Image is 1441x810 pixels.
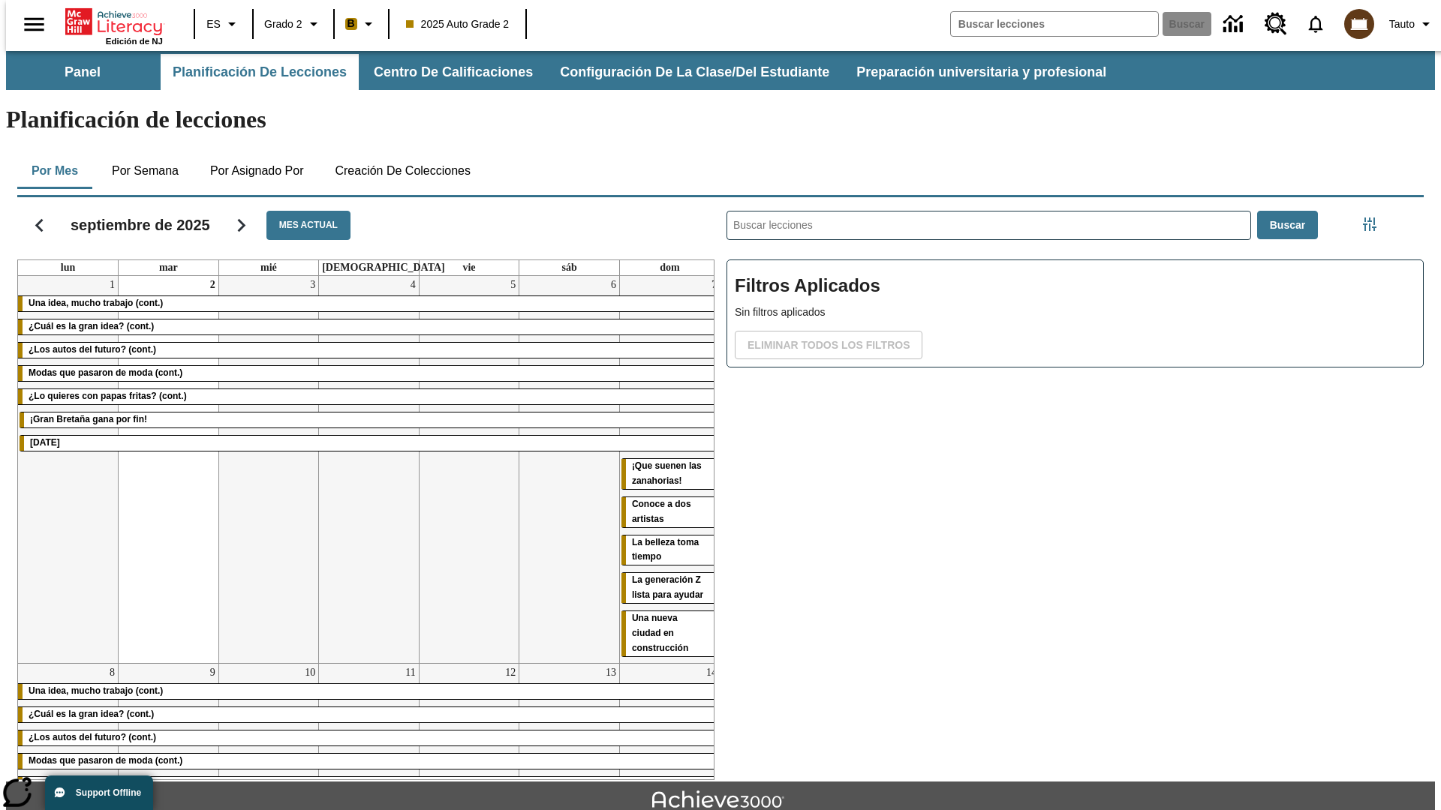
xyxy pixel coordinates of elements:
[603,664,619,682] a: 13 de septiembre de 2025
[30,414,147,424] span: ¡Gran Bretaña gana por fin!
[6,106,1435,133] h1: Planificación de lecciones
[632,499,691,524] span: Conoce a dos artistas
[207,664,218,682] a: 9 de septiembre de 2025
[8,54,158,90] button: Panel
[402,664,418,682] a: 11 de septiembre de 2025
[264,16,302,32] span: Grado 2
[207,276,218,294] a: 2 de septiembre de 2025
[319,260,448,275] a: jueves
[198,153,316,189] button: Por asignado por
[459,260,478,275] a: viernes
[302,664,318,682] a: 10 de septiembre de 2025
[18,276,119,663] td: 1 de septiembre de 2025
[71,216,210,234] h2: septiembre de 2025
[307,276,318,294] a: 3 de septiembre de 2025
[29,755,182,766] span: Modas que pasaron de moda (cont.)
[107,664,118,682] a: 8 de septiembre de 2025
[621,573,718,603] div: La generación Z lista para ayudar
[119,276,219,663] td: 2 de septiembre de 2025
[619,663,720,799] td: 14 de septiembre de 2025
[1383,10,1441,37] button: Perfil/Configuración
[621,535,718,565] div: La belleza toma tiempo
[632,574,703,600] span: La generación Z lista para ayudar
[161,54,359,90] button: Planificación de lecciones
[29,321,154,331] span: ¿Cuál es la gran idea? (cont.)
[20,206,59,244] button: Regresar
[18,389,720,404] div: ¿Lo quieres con papas fritas? (cont.)
[621,497,718,527] div: Conoce a dos artistas
[419,276,519,663] td: 5 de septiembre de 2025
[29,344,156,355] span: ¿Los autos del futuro? (cont.)
[608,276,619,294] a: 6 de septiembre de 2025
[519,663,620,799] td: 13 de septiembre de 2025
[558,260,579,275] a: sábado
[5,191,714,780] div: Calendario
[362,54,545,90] button: Centro de calificaciones
[1355,209,1385,239] button: Menú lateral de filtros
[30,437,60,448] span: Día del Trabajo
[119,663,219,799] td: 9 de septiembre de 2025
[45,775,153,810] button: Support Offline
[222,206,260,244] button: Seguir
[339,10,384,37] button: Boost El color de la clase es anaranjado claro. Cambiar el color de la clase.
[18,343,720,358] div: ¿Los autos del futuro? (cont.)
[519,276,620,663] td: 6 de septiembre de 2025
[1335,4,1383,43] button: Escoja un nuevo avatar
[20,412,718,427] div: ¡Gran Bretaña gana por fin!
[12,2,56,46] button: Abrir el menú lateral
[29,367,182,378] span: Modas que pasaron de moda (cont.)
[156,260,181,275] a: martes
[18,707,720,722] div: ¿Cuál es la gran idea? (cont.)
[1257,211,1318,240] button: Buscar
[266,211,350,240] button: Mes actual
[18,754,720,769] div: Modas que pasaron de moda (cont.)
[206,16,221,32] span: ES
[29,298,163,308] span: Una idea, mucho trabajo (cont.)
[548,54,841,90] button: Configuración de la clase/del estudiante
[106,37,163,46] span: Edición de NJ
[58,260,78,275] a: lunes
[319,663,420,799] td: 11 de septiembre de 2025
[29,685,163,696] span: Una idea, mucho trabajo (cont.)
[76,787,141,798] span: Support Offline
[714,191,1424,780] div: Buscar
[107,276,118,294] a: 1 de septiembre de 2025
[632,460,702,486] span: ¡Que suenen las zanahorias!
[1296,4,1335,43] a: Notificaciones
[218,663,319,799] td: 10 de septiembre de 2025
[408,276,419,294] a: 4 de septiembre de 2025
[200,10,248,37] button: Lenguaje: ES, Selecciona un idioma
[708,276,720,294] a: 7 de septiembre de 2025
[1389,16,1415,32] span: Tauto
[65,7,163,37] a: Portada
[6,51,1435,90] div: Subbarra de navegación
[1214,4,1256,45] a: Centro de información
[727,259,1424,367] div: Filtros Aplicados
[632,537,699,562] span: La belleza toma tiempo
[258,10,329,37] button: Grado: Grado 2, Elige un grado
[319,276,420,663] td: 4 de septiembre de 2025
[18,366,720,381] div: Modas que pasaron de moda (cont.)
[632,613,688,653] span: Una nueva ciudad en construcción
[347,14,355,33] span: B
[507,276,519,294] a: 5 de septiembre de 2025
[735,304,1415,320] p: Sin filtros aplicados
[100,153,191,189] button: Por semana
[844,54,1118,90] button: Preparación universitaria y profesional
[29,732,156,742] span: ¿Los autos del futuro? (cont.)
[406,16,510,32] span: 2025 Auto Grade 2
[703,664,720,682] a: 14 de septiembre de 2025
[257,260,280,275] a: miércoles
[735,268,1415,304] h2: Filtros Aplicados
[323,153,483,189] button: Creación de colecciones
[621,459,718,489] div: ¡Que suenen las zanahorias!
[18,777,720,792] div: ¿Lo quieres con papas fritas? (cont.)
[502,664,519,682] a: 12 de septiembre de 2025
[621,611,718,656] div: Una nueva ciudad en construcción
[18,684,720,699] div: Una idea, mucho trabajo (cont.)
[218,276,319,663] td: 3 de septiembre de 2025
[619,276,720,663] td: 7 de septiembre de 2025
[17,153,92,189] button: Por mes
[419,663,519,799] td: 12 de septiembre de 2025
[727,211,1250,239] input: Buscar lecciones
